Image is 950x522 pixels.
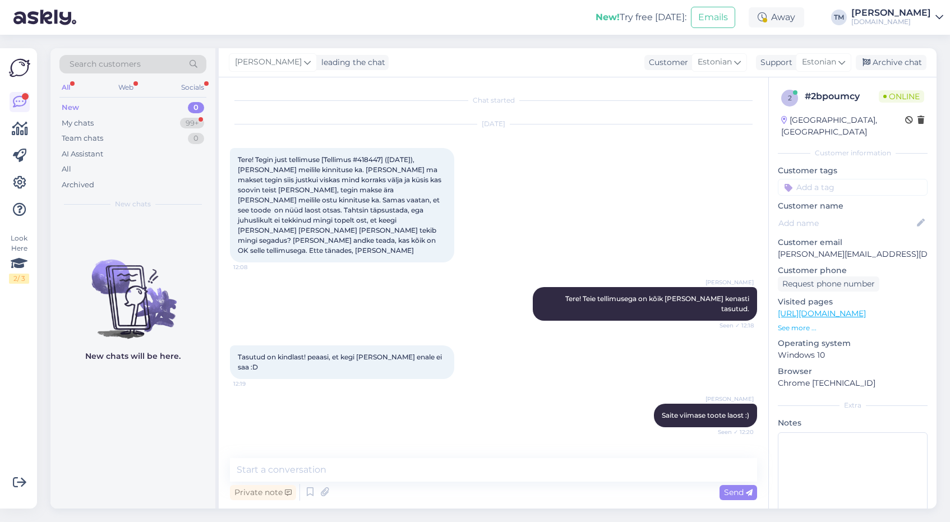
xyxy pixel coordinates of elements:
div: Request phone number [778,276,879,292]
span: Estonian [698,56,732,68]
div: Archive chat [856,55,926,70]
p: Customer name [778,200,928,212]
p: Customer email [778,237,928,248]
span: Send [724,487,753,497]
span: Online [879,90,924,103]
span: 12:08 [233,263,275,271]
span: Tere! Tegin just tellimuse [Tellimus #418447] ([DATE]), [PERSON_NAME] meilile kinnituse ka. [PERS... [238,155,443,255]
img: Askly Logo [9,57,30,78]
div: 2 / 3 [9,274,29,284]
span: Search customers [70,58,141,70]
div: Team chats [62,133,103,144]
div: [DATE] [230,119,757,129]
img: No chats [50,239,215,340]
div: Private note [230,485,296,500]
span: 12:19 [233,380,275,388]
span: [PERSON_NAME] [705,278,754,287]
div: New [62,102,79,113]
p: Notes [778,417,928,429]
p: Operating system [778,338,928,349]
span: Saite viimase toote laost :) [662,411,749,419]
input: Add name [778,217,915,229]
div: [GEOGRAPHIC_DATA], [GEOGRAPHIC_DATA] [781,114,905,138]
p: New chats will be here. [85,350,181,362]
p: Browser [778,366,928,377]
p: [PERSON_NAME][EMAIL_ADDRESS][DOMAIN_NAME] [778,248,928,260]
div: Web [116,80,136,95]
a: [URL][DOMAIN_NAME] [778,308,866,318]
span: 2 [788,94,792,102]
div: 99+ [180,118,204,129]
div: [DOMAIN_NAME] [851,17,931,26]
span: Tere! Teie tellimusega on kõik [PERSON_NAME] kenasti tasutud. [565,294,751,313]
p: Customer phone [778,265,928,276]
p: Customer tags [778,165,928,177]
span: [PERSON_NAME] [235,56,302,68]
div: 0 [188,133,204,144]
div: leading the chat [317,57,385,68]
span: Seen ✓ 12:20 [712,428,754,436]
div: Support [756,57,792,68]
span: New chats [115,199,151,209]
div: Chat started [230,95,757,105]
button: Emails [691,7,735,28]
div: Archived [62,179,94,191]
div: All [59,80,72,95]
div: My chats [62,118,94,129]
div: Look Here [9,233,29,284]
p: Chrome [TECHNICAL_ID] [778,377,928,389]
div: [PERSON_NAME] [851,8,931,17]
span: Seen ✓ 12:18 [712,321,754,330]
div: Away [749,7,804,27]
span: Tasutud on kindlast! peaasi, et kegi [PERSON_NAME] enale ei saa :D [238,353,444,371]
div: Customer [644,57,688,68]
span: Estonian [802,56,836,68]
div: # 2bpoumcy [805,90,879,103]
p: Windows 10 [778,349,928,361]
div: Socials [179,80,206,95]
a: [PERSON_NAME][DOMAIN_NAME] [851,8,943,26]
div: TM [831,10,847,25]
p: Visited pages [778,296,928,308]
p: See more ... [778,323,928,333]
div: Extra [778,400,928,410]
div: All [62,164,71,175]
input: Add a tag [778,179,928,196]
b: New! [596,12,620,22]
div: 0 [188,102,204,113]
div: Customer information [778,148,928,158]
span: [PERSON_NAME] [705,395,754,403]
div: Try free [DATE]: [596,11,686,24]
div: AI Assistant [62,149,103,160]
